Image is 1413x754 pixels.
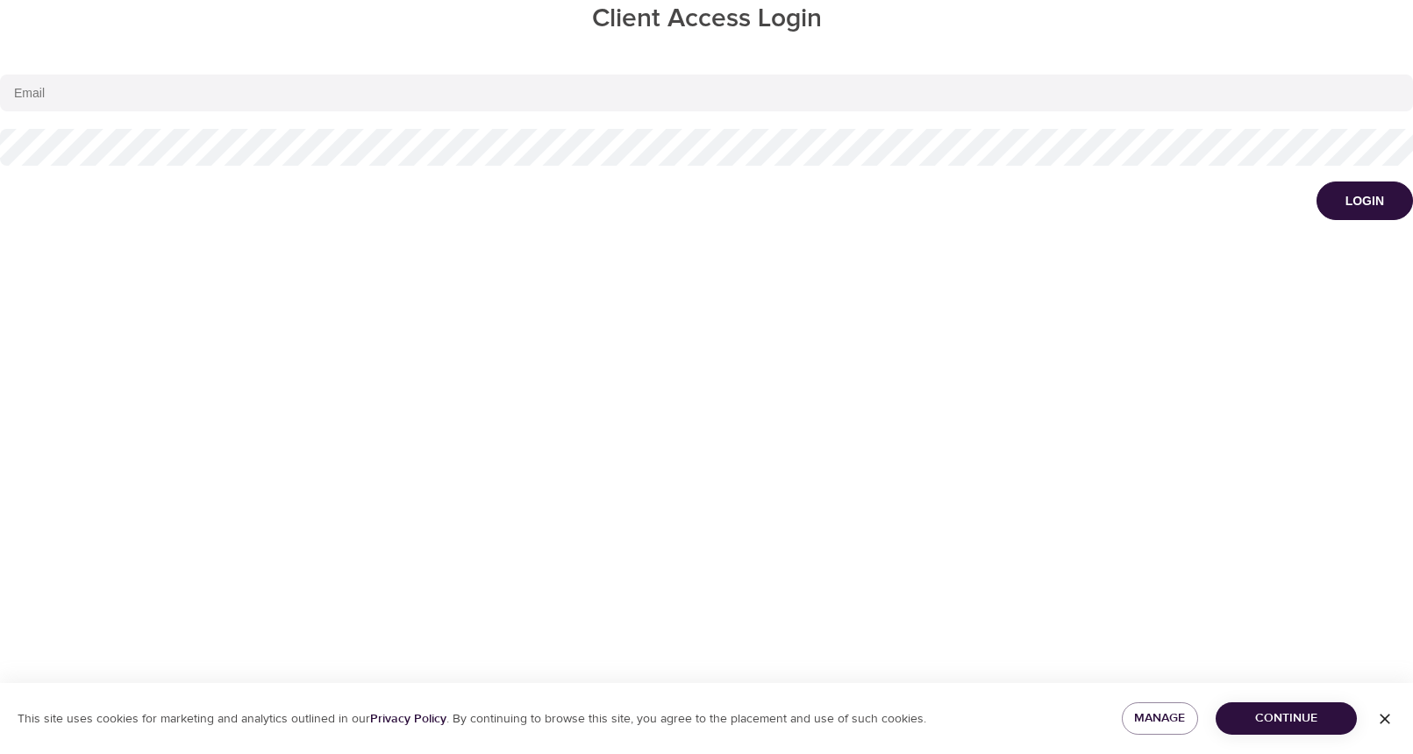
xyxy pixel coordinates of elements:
[370,711,446,727] a: Privacy Policy
[1230,708,1343,729] span: Continue
[1122,702,1198,735] button: Manage
[1136,708,1184,729] span: Manage
[1317,181,1413,220] button: Login
[1345,192,1384,210] div: Login
[1216,702,1357,735] button: Continue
